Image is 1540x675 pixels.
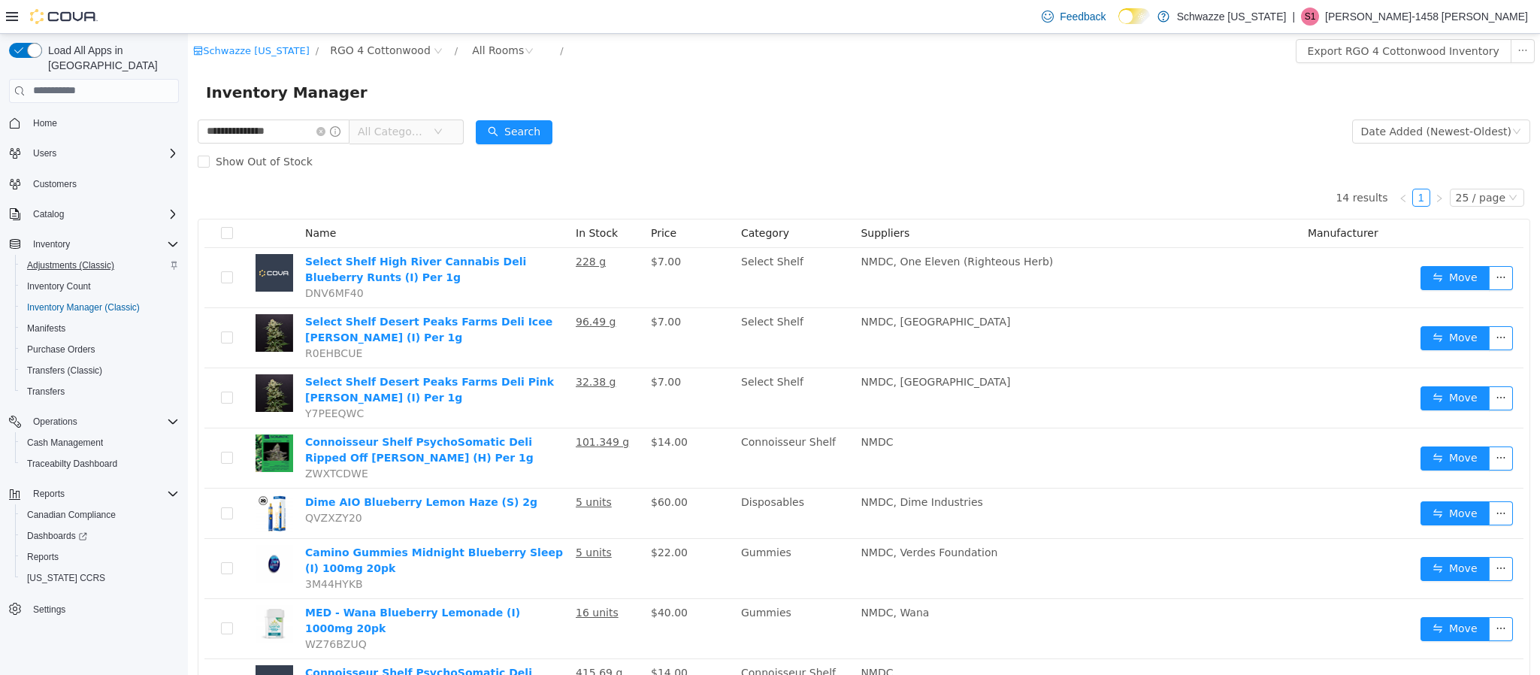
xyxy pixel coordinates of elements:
span: Dashboards [21,527,179,545]
a: Adjustments (Classic) [21,256,120,274]
li: 14 results [1148,155,1200,173]
button: icon: swapMove [1233,523,1302,547]
i: icon: down [1324,93,1333,104]
button: icon: swapMove [1233,413,1302,437]
button: icon: ellipsis [1301,468,1325,492]
button: icon: swapMove [1233,353,1302,377]
span: Dark Mode [1118,24,1119,25]
td: Select Shelf [547,274,667,334]
span: S1 [1305,8,1316,26]
span: / [372,11,375,23]
a: Manifests [21,319,71,337]
span: Manufacturer [1120,193,1191,205]
i: icon: info-circle [142,92,153,103]
span: DNV6MF40 [117,253,176,265]
img: Cova [30,9,98,24]
span: Transfers (Classic) [21,362,179,380]
button: Transfers [15,381,185,402]
button: [US_STATE] CCRS [15,568,185,589]
u: 228 g [388,222,418,234]
img: Select Shelf Desert Peaks Farms Deli Pink Runtz (I) Per 1g hero shot [68,341,105,378]
td: Disposables [547,455,667,505]
span: Operations [33,416,77,428]
p: | [1292,8,1295,26]
span: Transfers [21,383,179,401]
td: Select Shelf [547,334,667,395]
button: Reports [3,483,185,504]
a: 1 [1225,156,1242,172]
span: Feedback [1060,9,1106,24]
span: / [128,11,131,23]
span: Customers [33,178,77,190]
button: icon: swapMove [1233,468,1302,492]
a: icon: shopSchwazze [US_STATE] [5,11,122,23]
span: All Categories [170,90,238,105]
button: icon: ellipsis [1301,292,1325,316]
span: $22.00 [463,513,500,525]
div: All Rooms [284,5,336,28]
u: 5 units [388,513,424,525]
button: Canadian Compliance [15,504,185,525]
button: Catalog [27,205,70,223]
span: Inventory Count [21,277,179,295]
i: icon: shop [5,12,15,22]
span: Transfers (Classic) [27,365,102,377]
span: Cash Management [21,434,179,452]
img: Connoisseur Shelf PsychoSomatic Deli Ripped Off Runtz (H) Per 1g hero shot [68,401,105,438]
span: NMDC, [GEOGRAPHIC_DATA] [673,342,822,354]
u: 101.349 g [388,402,441,414]
span: NMDC [673,633,705,645]
span: Canadian Compliance [27,509,116,521]
a: Transfers [21,383,71,401]
span: Home [27,114,179,132]
div: 25 / page [1268,156,1318,172]
a: Camino Gummies Midnight Blueberry Sleep (I) 100mg 20pk [117,513,375,540]
button: icon: ellipsis [1301,523,1325,547]
a: Traceabilty Dashboard [21,455,123,473]
u: 415.69 g [388,633,434,645]
span: [US_STATE] CCRS [27,572,105,584]
a: Transfers (Classic) [21,362,108,380]
input: Dark Mode [1118,8,1150,24]
p: [PERSON_NAME]-1458 [PERSON_NAME] [1325,8,1528,26]
a: Connoisseur Shelf PsychoSomatic Deli Blueberry Muffin (I) Per 1g [117,633,344,661]
span: Inventory Manager [18,47,189,71]
u: 5 units [388,462,424,474]
td: Connoisseur Shelf [547,395,667,455]
span: Transfers [27,386,65,398]
span: Traceabilty Dashboard [27,458,117,470]
span: / [267,11,270,23]
button: Traceabilty Dashboard [15,453,185,474]
i: icon: left [1211,160,1220,169]
span: Reports [33,488,65,500]
u: 16 units [388,573,431,585]
button: Home [3,112,185,134]
span: Suppliers [673,193,722,205]
span: R0EHBCUE [117,313,174,325]
u: 96.49 g [388,282,428,294]
a: Canadian Compliance [21,506,122,524]
a: Select Shelf Desert Peaks Farms Deli Pink [PERSON_NAME] (I) Per 1g [117,342,366,370]
span: Canadian Compliance [21,506,179,524]
span: Operations [27,413,179,431]
span: Washington CCRS [21,569,179,587]
span: Load All Apps in [GEOGRAPHIC_DATA] [42,43,179,73]
i: icon: down [246,93,255,104]
span: NMDC [673,402,705,414]
span: Adjustments (Classic) [21,256,179,274]
img: Dime AIO Blueberry Lemon Haze (S) 2g hero shot [68,461,105,498]
button: Inventory [27,235,76,253]
span: NMDC, Verdes Foundation [673,513,809,525]
button: icon: swapMove [1233,583,1302,607]
button: Cash Management [15,432,185,453]
span: In Stock [388,193,430,205]
button: Settings [3,598,185,619]
button: Inventory Manager (Classic) [15,297,185,318]
span: Inventory Count [27,280,91,292]
span: $40.00 [463,573,500,585]
button: Adjustments (Classic) [15,255,185,276]
div: Date Added (Newest-Oldest) [1173,86,1324,109]
a: Settings [27,601,71,619]
span: Inventory [33,238,70,250]
span: Price [463,193,489,205]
